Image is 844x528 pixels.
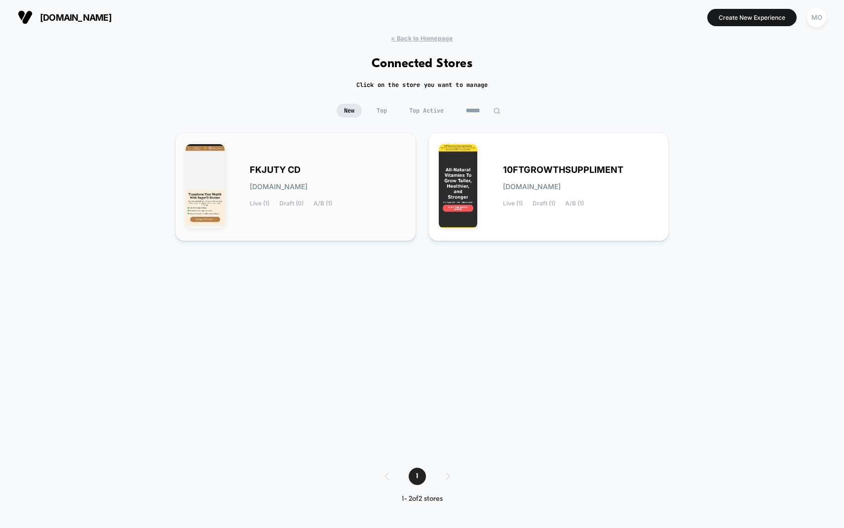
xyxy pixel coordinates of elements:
[565,200,584,207] span: A/B (1)
[503,200,523,207] span: Live (1)
[279,200,304,207] span: Draft (0)
[503,183,561,190] span: [DOMAIN_NAME]
[186,144,225,228] img: FKJUTY_CD
[250,166,301,173] span: FKJUTY CD
[402,104,451,118] span: Top Active
[533,200,555,207] span: Draft (1)
[804,7,829,28] button: MO
[40,12,112,23] span: [DOMAIN_NAME]
[707,9,797,26] button: Create New Experience
[369,104,394,118] span: Top
[18,10,33,25] img: Visually logo
[409,468,426,485] span: 1
[250,200,269,207] span: Live (1)
[391,35,453,42] span: < Back to Homepage
[15,9,115,25] button: [DOMAIN_NAME]
[372,57,473,71] h1: Connected Stores
[337,104,362,118] span: New
[807,8,826,27] div: MO
[439,144,478,228] img: 10FTGROWTHSUPPLIMENTS
[503,166,623,173] span: 10FTGROWTHSUPPLIMENT
[356,81,488,89] h2: Click on the store you want to manage
[313,200,332,207] span: A/B (1)
[250,183,307,190] span: [DOMAIN_NAME]
[493,107,500,115] img: edit
[375,495,470,503] div: 1 - 2 of 2 stores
